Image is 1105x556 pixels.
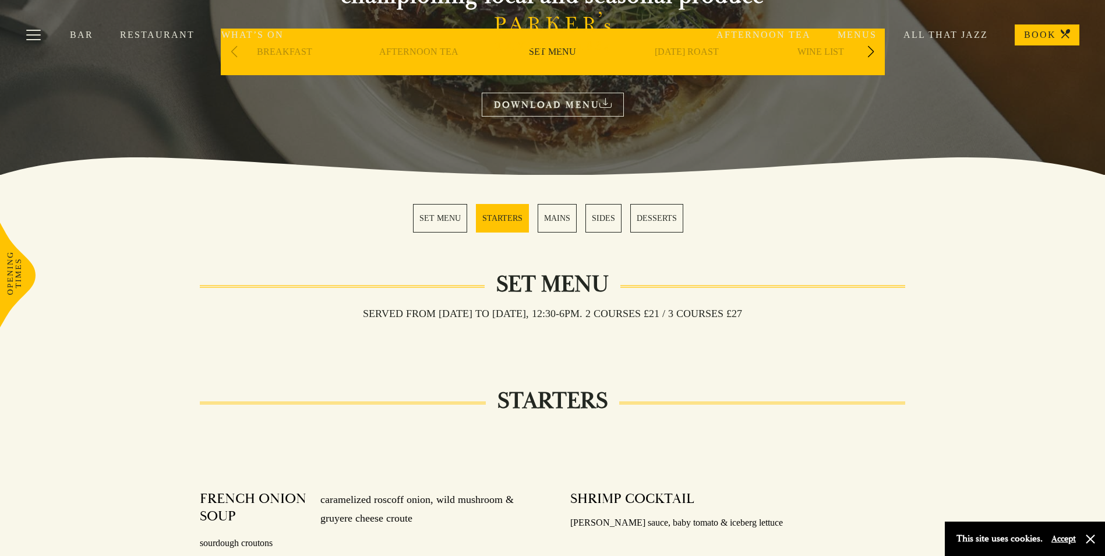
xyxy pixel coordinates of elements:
h3: Served from [DATE] to [DATE], 12:30-6pm. 2 COURSES £21 / 3 COURSES £27 [351,307,754,320]
button: Accept [1051,533,1076,544]
h2: STARTERS [486,387,619,415]
a: 1 / 5 [413,204,467,233]
a: 3 / 5 [538,204,577,233]
p: sourdough croutons [200,535,535,552]
a: 5 / 5 [630,204,683,233]
h2: Set Menu [485,270,620,298]
p: [PERSON_NAME] sauce, baby tomato & iceberg lettuce [570,515,905,532]
h4: SHRIMP COCKTAIL [570,490,694,508]
p: This site uses cookies. [956,530,1043,547]
a: 4 / 5 [585,204,622,233]
a: 2 / 5 [476,204,529,233]
h4: FRENCH ONION SOUP [200,490,309,528]
button: Close and accept [1085,533,1096,545]
a: DOWNLOAD MENU [482,93,624,117]
p: caramelized roscoff onion, wild mushroom & gruyere cheese croute [309,490,535,528]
